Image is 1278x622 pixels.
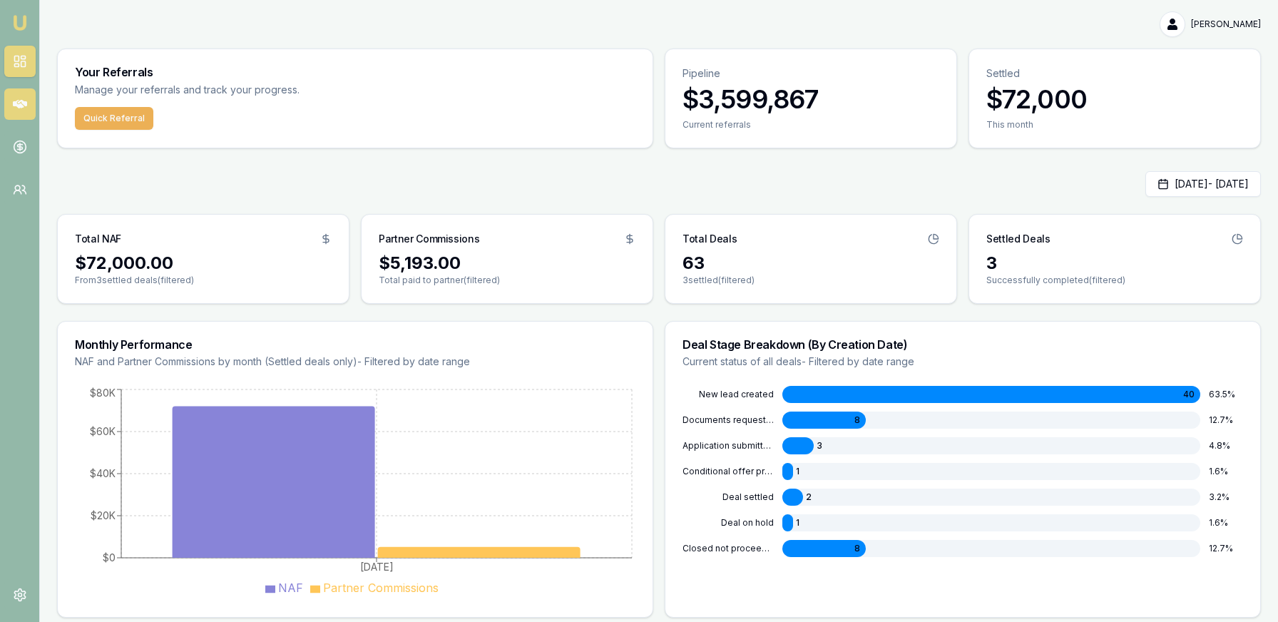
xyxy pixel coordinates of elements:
[323,581,439,595] span: Partner Commissions
[90,387,116,399] tspan: $80K
[986,66,1243,81] p: Settled
[75,232,121,246] h3: Total NAF
[683,355,1243,369] p: Current status of all deals - Filtered by date range
[854,414,860,426] span: 8
[683,414,774,426] div: DOCUMENTS REQUESTED FROM CLIENT
[1191,19,1261,30] span: [PERSON_NAME]
[360,561,394,573] tspan: [DATE]
[683,339,1243,350] h3: Deal Stage Breakdown (By Creation Date)
[11,14,29,31] img: emu-icon-u.png
[1209,414,1243,426] div: 12.7 %
[90,467,116,479] tspan: $40K
[379,275,635,286] p: Total paid to partner (filtered)
[806,491,812,503] span: 2
[75,275,332,286] p: From 3 settled deals (filtered)
[1145,171,1261,197] button: [DATE]- [DATE]
[379,252,635,275] div: $5,193.00
[1209,466,1243,477] div: 1.6 %
[817,440,822,452] span: 3
[75,107,153,130] button: Quick Referral
[683,275,939,286] p: 3 settled (filtered)
[683,389,774,400] div: NEW LEAD CREATED
[683,491,774,503] div: DEAL SETTLED
[278,581,303,595] span: NAF
[1209,389,1243,400] div: 63.5 %
[854,543,860,554] span: 8
[986,252,1243,275] div: 3
[796,517,799,529] span: 1
[75,339,635,350] h3: Monthly Performance
[986,119,1243,131] div: This month
[683,232,737,246] h3: Total Deals
[75,82,440,98] p: Manage your referrals and track your progress.
[103,551,116,564] tspan: $0
[683,252,939,275] div: 63
[986,85,1243,113] h3: $72,000
[1209,440,1243,452] div: 4.8 %
[683,440,774,452] div: APPLICATION SUBMITTED TO LENDER
[75,355,635,369] p: NAF and Partner Commissions by month (Settled deals only) - Filtered by date range
[683,119,939,131] div: Current referrals
[75,66,635,78] h3: Your Referrals
[683,85,939,113] h3: $3,599,867
[683,543,774,554] div: CLOSED NOT PROCEEDING
[1209,517,1243,529] div: 1.6 %
[683,466,774,477] div: CONDITIONAL OFFER PROVIDED TO CLIENT
[379,232,479,246] h3: Partner Commissions
[1209,491,1243,503] div: 3.2 %
[1183,389,1195,400] span: 40
[796,466,799,477] span: 1
[986,232,1050,246] h3: Settled Deals
[683,66,939,81] p: Pipeline
[1209,543,1243,554] div: 12.7 %
[986,275,1243,286] p: Successfully completed (filtered)
[683,517,774,529] div: DEAL ON HOLD
[75,252,332,275] div: $72,000.00
[90,425,116,437] tspan: $60K
[91,509,116,521] tspan: $20K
